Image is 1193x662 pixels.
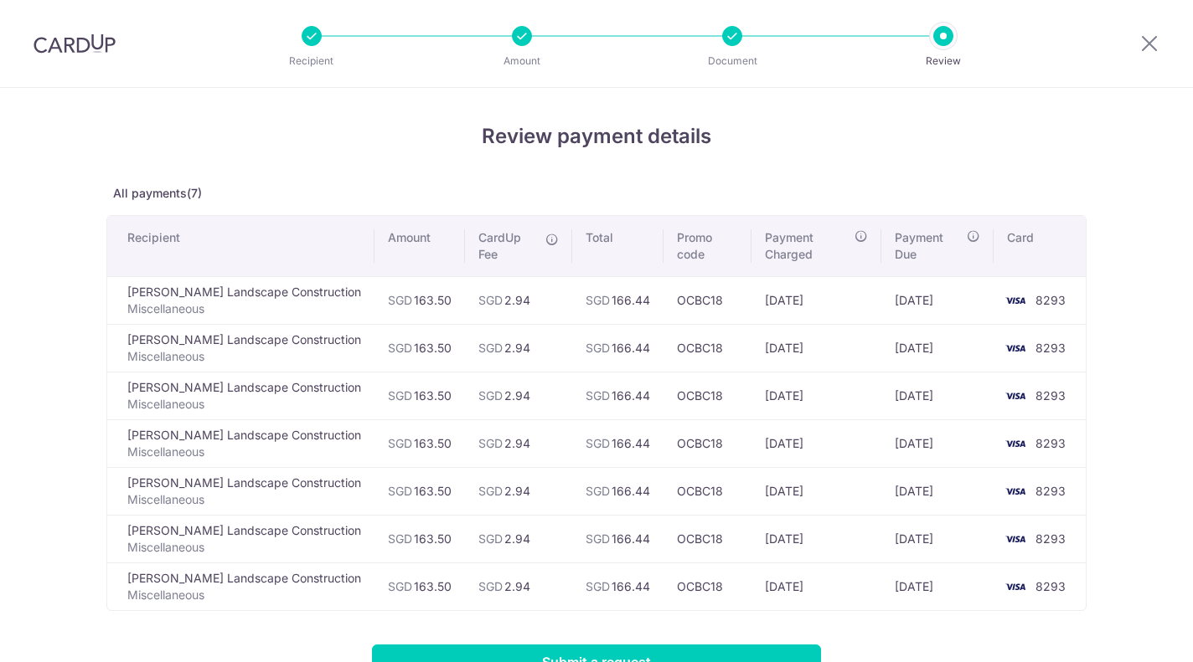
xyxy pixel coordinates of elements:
span: 8293 [1035,531,1066,546]
td: 2.94 [465,515,572,562]
td: OCBC18 [664,419,751,467]
td: [PERSON_NAME] Landscape Construction [107,276,374,324]
td: OCBC18 [664,562,751,610]
p: Miscellaneous [127,587,361,603]
img: <span class="translation_missing" title="translation missing: en.account_steps.new_confirm_form.b... [999,338,1032,358]
span: SGD [586,531,610,546]
td: 163.50 [374,276,465,324]
th: Total [572,216,664,276]
span: SGD [478,436,503,450]
span: 8293 [1035,579,1066,593]
td: 2.94 [465,467,572,515]
th: Promo code [664,216,751,276]
td: [DATE] [881,276,994,324]
p: Miscellaneous [127,491,361,508]
span: SGD [478,388,503,403]
span: SGD [586,341,610,355]
td: OCBC18 [664,372,751,419]
p: All payments(7) [106,185,1087,202]
td: 163.50 [374,372,465,419]
td: [DATE] [751,276,882,324]
p: Miscellaneous [127,539,361,556]
td: [PERSON_NAME] Landscape Construction [107,515,374,562]
td: [DATE] [751,467,882,515]
td: 163.50 [374,467,465,515]
span: Payment Charged [765,229,850,263]
td: [DATE] [881,372,994,419]
td: 163.50 [374,324,465,372]
span: SGD [478,579,503,593]
th: Amount [374,216,465,276]
td: 166.44 [572,324,664,372]
td: OCBC18 [664,467,751,515]
span: CardUp Fee [478,229,537,263]
h4: Review payment details [106,121,1087,151]
td: 166.44 [572,467,664,515]
td: [DATE] [751,372,882,419]
span: 8293 [1035,293,1066,307]
span: SGD [586,436,610,450]
td: 163.50 [374,562,465,610]
td: [PERSON_NAME] Landscape Construction [107,467,374,515]
p: Document [670,53,794,69]
img: <span class="translation_missing" title="translation missing: en.account_steps.new_confirm_form.b... [999,481,1032,501]
td: 2.94 [465,372,572,419]
td: 166.44 [572,562,664,610]
td: [DATE] [751,515,882,562]
p: Miscellaneous [127,300,361,317]
span: SGD [388,341,412,355]
p: Review [881,53,1005,69]
th: Card [994,216,1086,276]
td: [DATE] [751,324,882,372]
span: 8293 [1035,436,1066,450]
span: SGD [586,484,610,498]
td: 166.44 [572,372,664,419]
td: OCBC18 [664,324,751,372]
td: [PERSON_NAME] Landscape Construction [107,562,374,610]
p: Miscellaneous [127,396,361,413]
img: <span class="translation_missing" title="translation missing: en.account_steps.new_confirm_form.b... [999,386,1032,406]
td: [PERSON_NAME] Landscape Construction [107,324,374,372]
span: SGD [478,531,503,546]
span: SGD [478,293,503,307]
span: SGD [388,436,412,450]
td: 2.94 [465,562,572,610]
td: [DATE] [751,562,882,610]
td: 163.50 [374,419,465,467]
img: <span class="translation_missing" title="translation missing: en.account_steps.new_confirm_form.b... [999,434,1032,454]
span: SGD [388,484,412,498]
td: [DATE] [751,419,882,467]
img: <span class="translation_missing" title="translation missing: en.account_steps.new_confirm_form.b... [999,529,1032,549]
span: SGD [586,579,610,593]
span: SGD [586,293,610,307]
span: SGD [478,484,503,498]
span: Payment Due [895,229,962,263]
span: SGD [388,388,412,403]
span: 8293 [1035,388,1066,403]
td: [DATE] [881,324,994,372]
td: 2.94 [465,276,572,324]
td: [DATE] [881,419,994,467]
th: Recipient [107,216,374,276]
p: Miscellaneous [127,348,361,365]
span: 8293 [1035,484,1066,498]
td: OCBC18 [664,515,751,562]
td: [DATE] [881,515,994,562]
span: SGD [388,293,412,307]
td: 166.44 [572,276,664,324]
td: [PERSON_NAME] Landscape Construction [107,372,374,419]
td: 2.94 [465,419,572,467]
span: SGD [478,341,503,355]
span: SGD [388,531,412,546]
td: [DATE] [881,562,994,610]
span: SGD [586,388,610,403]
img: CardUp [34,33,116,54]
img: <span class="translation_missing" title="translation missing: en.account_steps.new_confirm_form.b... [999,290,1032,310]
p: Amount [460,53,584,69]
p: Miscellaneous [127,444,361,460]
img: <span class="translation_missing" title="translation missing: en.account_steps.new_confirm_form.b... [999,577,1032,597]
td: 166.44 [572,419,664,467]
td: [DATE] [881,467,994,515]
td: OCBC18 [664,276,751,324]
span: SGD [388,579,412,593]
